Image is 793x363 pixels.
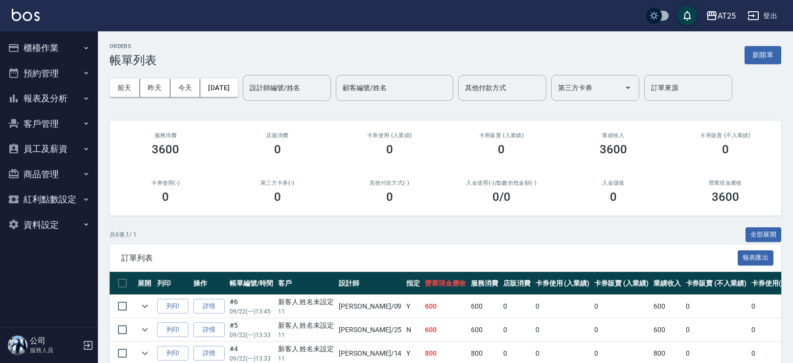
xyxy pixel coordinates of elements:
button: 商品管理 [4,162,94,187]
a: 詳情 [193,322,225,338]
p: 09/22 (一) 13:33 [230,331,273,339]
th: 展開 [135,272,155,295]
h3: 服務消費 [121,132,210,139]
button: save [677,6,697,25]
button: 員工及薪資 [4,136,94,162]
h3: 3600 [712,190,739,204]
td: 0 [683,295,749,318]
img: Person [8,336,27,355]
h3: 0 [386,143,393,156]
h3: 0 [274,143,281,156]
td: 0 [533,295,592,318]
p: 服務人員 [30,346,80,355]
th: 卡券使用 (入業績) [533,272,592,295]
td: 600 [651,295,683,318]
th: 店販消費 [501,272,533,295]
td: 600 [422,318,468,341]
h3: 0 [274,190,281,204]
button: 櫃檯作業 [4,35,94,61]
h3: 0 [498,143,505,156]
th: 卡券使用(-) [749,272,789,295]
p: 11 [278,354,334,363]
h2: 入金儲值 [569,180,658,186]
a: 報表匯出 [738,253,774,262]
th: 指定 [404,272,422,295]
a: 詳情 [193,299,225,314]
th: 列印 [155,272,191,295]
td: 600 [651,318,683,341]
td: 0 [749,295,789,318]
td: 0 [749,318,789,341]
h2: 業績收入 [569,132,658,139]
h3: 0 [162,190,169,204]
h2: 店販消費 [233,132,322,139]
td: 600 [468,295,501,318]
td: 0 [501,295,533,318]
button: 新開單 [745,46,781,64]
div: 新客人 姓名未設定 [278,320,334,331]
img: Logo [12,9,40,21]
td: 0 [683,318,749,341]
h2: ORDERS [110,43,157,49]
th: 業績收入 [651,272,683,295]
button: 昨天 [140,79,170,97]
th: 帳單編號/時間 [227,272,276,295]
button: 全部展開 [746,227,782,242]
button: 報表匯出 [738,250,774,266]
th: 卡券販賣 (不入業績) [683,272,749,295]
h3: 帳單列表 [110,53,157,67]
th: 操作 [191,272,227,295]
button: 前天 [110,79,140,97]
th: 設計師 [336,272,404,295]
td: N [404,318,422,341]
button: 預約管理 [4,61,94,86]
button: expand row [138,322,152,337]
button: 列印 [157,346,188,361]
button: 列印 [157,322,188,338]
h2: 第三方卡券(-) [233,180,322,186]
h2: 卡券販賣 (不入業績) [681,132,770,139]
h3: 0 [722,143,729,156]
button: expand row [138,346,152,361]
div: AT25 [718,10,736,22]
div: 新客人 姓名未設定 [278,344,334,354]
p: 09/22 (一) 13:33 [230,354,273,363]
td: Y [404,295,422,318]
a: 新開單 [745,50,781,59]
h2: 營業現金應收 [681,180,770,186]
h3: 0 [386,190,393,204]
td: 600 [422,295,468,318]
button: 登出 [744,7,781,25]
td: #5 [227,318,276,341]
button: AT25 [702,6,740,26]
h2: 卡券使用 (入業績) [345,132,434,139]
td: 600 [468,318,501,341]
span: 訂單列表 [121,253,738,263]
h2: 卡券使用(-) [121,180,210,186]
a: 詳情 [193,346,225,361]
button: 今天 [170,79,201,97]
p: 09/22 (一) 13:45 [230,307,273,316]
h3: 0 [610,190,617,204]
th: 營業現金應收 [422,272,468,295]
p: 11 [278,331,334,339]
h3: 3600 [152,143,179,156]
td: 0 [592,318,651,341]
td: [PERSON_NAME] /09 [336,295,404,318]
div: 新客人 姓名未設定 [278,297,334,307]
button: Open [620,80,636,96]
td: #6 [227,295,276,318]
button: 資料設定 [4,212,94,238]
th: 卡券販賣 (入業績) [592,272,651,295]
button: 報表及分析 [4,86,94,111]
th: 客戶 [276,272,337,295]
button: [DATE] [200,79,237,97]
button: expand row [138,299,152,314]
button: 列印 [157,299,188,314]
h2: 其他付款方式(-) [345,180,434,186]
h3: 3600 [600,143,627,156]
th: 服務消費 [468,272,501,295]
td: 0 [592,295,651,318]
td: 0 [533,318,592,341]
button: 客戶管理 [4,111,94,137]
